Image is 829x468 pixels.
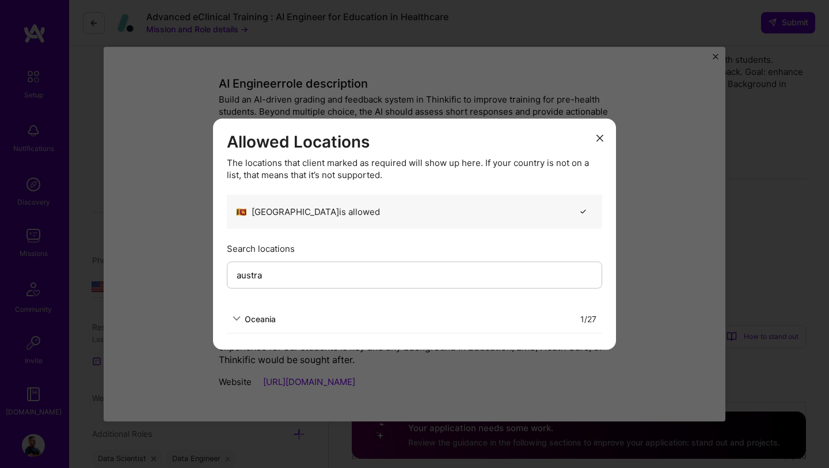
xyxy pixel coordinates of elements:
div: modal [213,119,616,350]
div: 1 / 27 [580,312,596,324]
div: Oceania [245,312,276,324]
input: Enter country name [227,261,602,288]
div: [GEOGRAPHIC_DATA] is allowed [236,205,380,217]
i: icon ArrowDown [233,315,241,323]
i: icon CheckBlack [579,207,587,216]
i: icon Close [596,134,603,141]
div: The locations that client marked as required will show up here. If your country is not on a list,... [227,156,602,180]
span: 🇱🇰 [236,205,247,217]
div: Search locations [227,242,602,254]
h3: Allowed Locations [227,133,602,152]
